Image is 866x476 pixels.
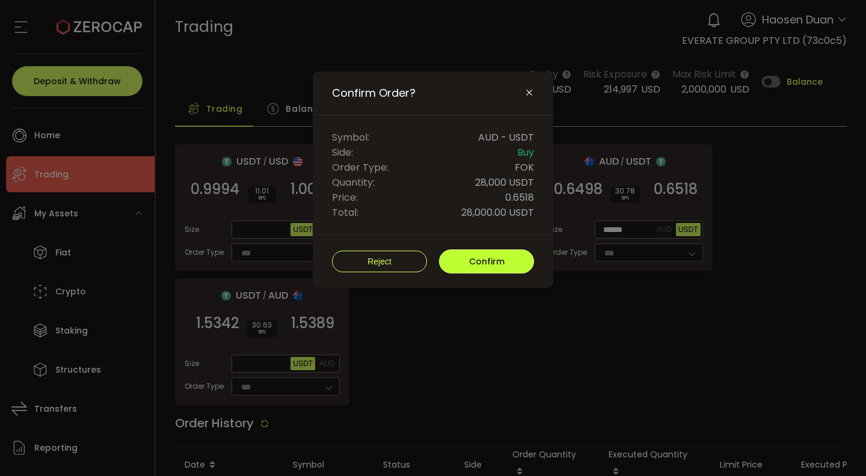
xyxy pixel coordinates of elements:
span: Quantity: [332,175,375,190]
span: Buy [517,145,534,160]
span: Order Type: [332,160,388,175]
div: Confirm Order? [313,72,553,288]
span: Price: [332,190,358,205]
span: Total: [332,205,358,220]
span: 28,000 USDT [475,175,534,190]
span: AUD - USDT [478,130,534,145]
span: Reject [367,257,392,266]
span: 0.6518 [505,190,534,205]
span: Confirm [469,255,505,267]
span: Symbol: [332,130,369,145]
span: Side: [332,145,353,160]
button: Confirm [439,249,534,273]
button: Reject [332,251,427,272]
span: 28,000.00 USDT [461,205,534,220]
iframe: Chat Widget [723,346,866,476]
span: FOK [515,160,534,175]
